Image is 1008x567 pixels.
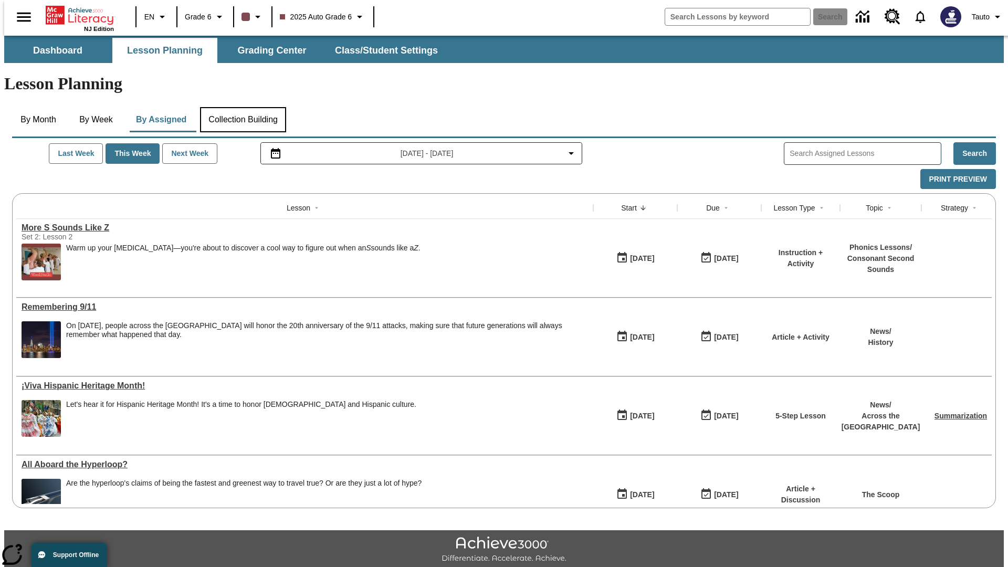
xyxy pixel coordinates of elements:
[714,488,738,501] div: [DATE]
[842,411,920,433] p: Across the [GEOGRAPHIC_DATA]
[866,203,883,213] div: Topic
[12,107,65,132] button: By Month
[144,12,154,23] span: EN
[280,12,352,23] span: 2025 Auto Grade 6
[106,143,160,164] button: This Week
[127,45,203,57] span: Lesson Planning
[66,479,422,516] div: Are the hyperloop's claims of being the fastest and greenest way to travel true? Or are they just...
[22,223,588,233] div: More S Sounds Like Z
[883,202,896,214] button: Sort
[200,107,286,132] button: Collection Building
[46,5,114,26] a: Home
[128,107,195,132] button: By Assigned
[637,202,649,214] button: Sort
[630,252,654,265] div: [DATE]
[237,45,306,57] span: Grading Center
[8,2,39,33] button: Open side menu
[66,244,421,280] div: Warm up your vocal cords—you're about to discover a cool way to figure out when an S sounds like ...
[140,7,173,26] button: Language: EN, Select a language
[775,411,826,422] p: 5-Step Lesson
[112,38,217,63] button: Lesson Planning
[665,8,810,25] input: search field
[66,321,588,339] div: On [DATE], people across the [GEOGRAPHIC_DATA] will honor the 20th anniversary of the 9/11 attack...
[22,400,61,437] img: A photograph of Hispanic women participating in a parade celebrating Hispanic culture. The women ...
[66,400,416,437] div: Let's hear it for Hispanic Heritage Month! It's a time to honor Hispanic Americans and Hispanic c...
[66,244,421,253] p: Warm up your [MEDICAL_DATA]—you're about to discover a cool way to figure out when an sounds like...
[265,147,578,160] button: Select the date range menu item
[22,460,588,469] div: All Aboard the Hyperloop?
[366,244,371,252] em: S
[84,26,114,32] span: NJ Edition
[697,485,742,505] button: 06/30/26: Last day the lesson can be accessed
[237,7,268,26] button: Class color is dark brown. Change class color
[766,484,835,506] p: Article + Discussion
[968,202,981,214] button: Sort
[219,38,324,63] button: Grading Center
[310,202,323,214] button: Sort
[181,7,230,26] button: Grade: Grade 6, Select a grade
[276,7,371,26] button: Class: 2025 Auto Grade 6, Select your class
[335,45,438,57] span: Class/Student Settings
[968,7,1008,26] button: Profile/Settings
[868,326,893,337] p: News /
[46,4,114,32] div: Home
[773,203,815,213] div: Lesson Type
[790,146,941,161] input: Search Assigned Lessons
[613,248,658,268] button: 09/23/25: First time the lesson was available
[4,38,447,63] div: SubNavbar
[842,400,920,411] p: News /
[849,3,878,31] a: Data Center
[934,3,968,30] button: Select a new avatar
[772,332,829,343] p: Article + Activity
[22,381,588,391] a: ¡Viva Hispanic Heritage Month! , Lessons
[442,537,566,563] img: Achieve3000 Differentiate Accelerate Achieve
[287,203,310,213] div: Lesson
[22,244,61,280] img: women in a lab smell the armpits of five men
[33,45,82,57] span: Dashboard
[22,381,588,391] div: ¡Viva Hispanic Heritage Month!
[621,203,637,213] div: Start
[613,406,658,426] button: 09/15/25: First time the lesson was available
[22,460,588,469] a: All Aboard the Hyperloop?, Lessons
[613,327,658,347] button: 09/23/25: First time the lesson was available
[868,337,893,348] p: History
[22,302,588,312] div: Remembering 9/11
[4,36,1004,63] div: SubNavbar
[953,142,996,165] button: Search
[815,202,828,214] button: Sort
[630,488,654,501] div: [DATE]
[862,489,900,500] p: The Scoop
[49,143,103,164] button: Last Week
[720,202,732,214] button: Sort
[22,321,61,358] img: New York City Tribute in Light from Liberty State Park, New Jersey
[66,400,416,409] div: Let's hear it for Hispanic Heritage Month! It's a time to honor [DEMOGRAPHIC_DATA] and Hispanic c...
[845,253,916,275] p: Consonant Second Sounds
[934,412,987,420] a: Summarization
[845,242,916,253] p: Phonics Lessons /
[22,233,179,241] div: Set 2: Lesson 2
[22,302,588,312] a: Remembering 9/11, Lessons
[706,203,720,213] div: Due
[31,543,107,567] button: Support Offline
[920,169,996,190] button: Print Preview
[22,223,588,233] a: More S Sounds Like Z, Lessons
[414,244,418,252] em: Z
[697,327,742,347] button: 09/23/25: Last day the lesson can be accessed
[4,74,1004,93] h1: Lesson Planning
[70,107,122,132] button: By Week
[714,331,738,344] div: [DATE]
[907,3,934,30] a: Notifications
[941,203,968,213] div: Strategy
[66,321,588,358] div: On September 11, 2021, people across the United States will honor the 20th anniversary of the 9/1...
[697,406,742,426] button: 09/21/25: Last day the lesson can be accessed
[630,409,654,423] div: [DATE]
[714,252,738,265] div: [DATE]
[940,6,961,27] img: Avatar
[162,143,217,164] button: Next Week
[878,3,907,31] a: Resource Center, Will open in new tab
[327,38,446,63] button: Class/Student Settings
